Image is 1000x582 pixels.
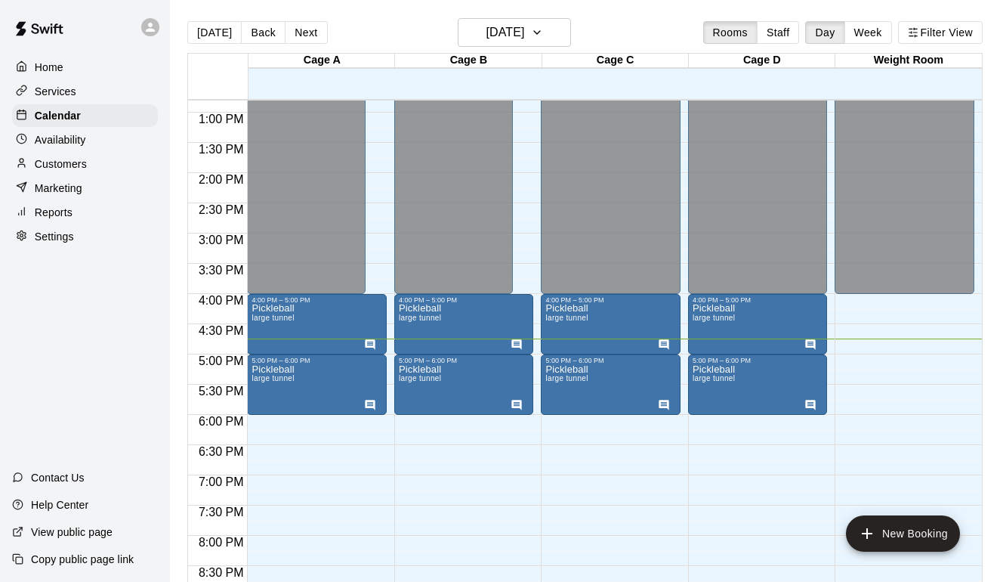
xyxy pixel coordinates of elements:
[241,21,285,44] button: Back
[35,60,63,75] p: Home
[458,18,571,47] button: [DATE]
[399,357,529,364] div: 5:00 PM – 6:00 PM
[187,21,242,44] button: [DATE]
[846,515,960,552] button: add
[693,374,735,382] span: large tunnel
[195,324,248,337] span: 4:30 PM
[486,22,524,43] h6: [DATE]
[35,156,87,172] p: Customers
[703,21,758,44] button: Rooms
[248,54,395,68] div: Cage A
[12,56,158,79] a: Home
[285,21,327,44] button: Next
[35,132,86,147] p: Availability
[12,201,158,224] a: Reports
[195,234,248,246] span: 3:00 PM
[399,314,441,322] span: large tunnel
[399,374,441,382] span: large tunnel
[658,339,670,351] svg: Has notes
[35,181,82,196] p: Marketing
[195,415,248,428] span: 6:00 PM
[511,399,523,411] svg: Has notes
[394,294,534,354] div: 4:00 PM – 5:00 PM: Pickleball
[693,314,735,322] span: large tunnel
[195,536,248,549] span: 8:00 PM
[693,357,823,364] div: 5:00 PM – 6:00 PM
[195,385,248,398] span: 5:30 PM
[658,399,670,411] svg: Has notes
[195,506,248,519] span: 7:30 PM
[364,399,376,411] svg: Has notes
[394,354,534,415] div: 5:00 PM – 6:00 PM: Pickleball
[844,21,892,44] button: Week
[195,354,248,367] span: 5:00 PM
[195,113,248,125] span: 1:00 PM
[804,339,816,351] svg: Has notes
[35,205,73,220] p: Reports
[252,374,294,382] span: large tunnel
[545,314,588,322] span: large tunnel
[247,294,387,354] div: 4:00 PM – 5:00 PM: Pickleball
[31,552,134,567] p: Copy public page link
[35,229,74,244] p: Settings
[757,21,800,44] button: Staff
[35,108,81,123] p: Calendar
[12,153,158,175] a: Customers
[541,294,681,354] div: 4:00 PM – 5:00 PM: Pickleball
[395,54,542,68] div: Cage B
[545,357,676,364] div: 5:00 PM – 6:00 PM
[835,54,982,68] div: Weight Room
[252,314,294,322] span: large tunnel
[364,339,376,351] svg: Has notes
[31,525,113,540] p: View public page
[252,357,382,364] div: 5:00 PM – 6:00 PM
[804,399,816,411] svg: Has notes
[12,225,158,248] a: Settings
[511,339,523,351] svg: Has notes
[31,497,88,512] p: Help Center
[688,354,828,415] div: 5:00 PM – 6:00 PM: Pickleball
[399,296,529,304] div: 4:00 PM – 5:00 PM
[195,143,248,156] span: 1:30 PM
[195,173,248,186] span: 2:00 PM
[12,128,158,151] a: Availability
[688,294,828,354] div: 4:00 PM – 5:00 PM: Pickleball
[12,104,158,127] a: Calendar
[195,566,248,579] span: 8:30 PM
[247,354,387,415] div: 5:00 PM – 6:00 PM: Pickleball
[545,296,676,304] div: 4:00 PM – 5:00 PM
[541,354,681,415] div: 5:00 PM – 6:00 PM: Pickleball
[195,264,248,277] span: 3:30 PM
[805,21,844,44] button: Day
[898,21,983,44] button: Filter View
[31,470,85,485] p: Contact Us
[252,296,382,304] div: 4:00 PM – 5:00 PM
[195,475,248,488] span: 7:00 PM
[195,203,248,216] span: 2:30 PM
[689,54,835,68] div: Cage D
[12,177,158,200] a: Marketing
[195,445,248,458] span: 6:30 PM
[542,54,689,68] div: Cage C
[35,84,76,99] p: Services
[545,374,588,382] span: large tunnel
[693,296,823,304] div: 4:00 PM – 5:00 PM
[195,294,248,307] span: 4:00 PM
[12,80,158,103] a: Services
